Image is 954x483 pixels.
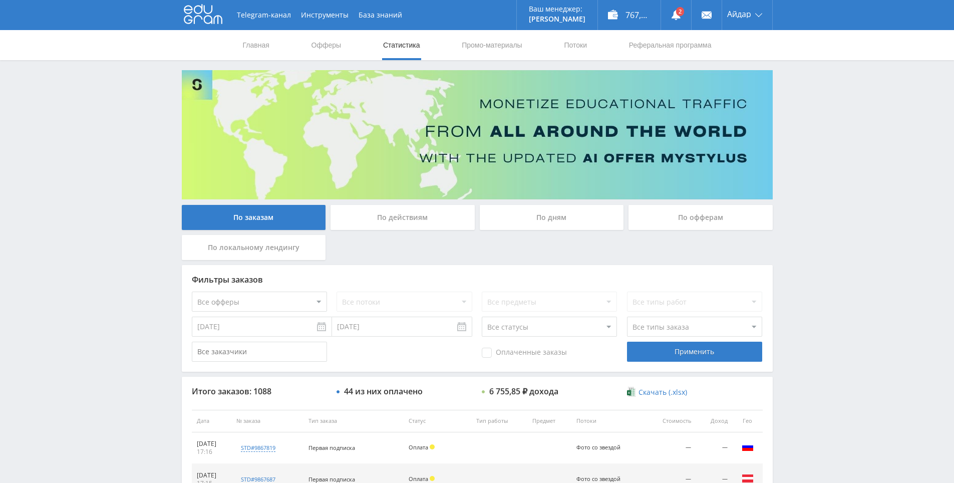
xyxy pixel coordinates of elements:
img: Banner [182,70,773,199]
div: Фильтры заказов [192,275,763,284]
span: Оплаченные заказы [482,348,567,358]
div: По офферам [628,205,773,230]
input: Все заказчики [192,342,327,362]
a: Потоки [563,30,588,60]
div: По заказам [182,205,326,230]
a: Офферы [310,30,343,60]
a: Реферальная программа [628,30,713,60]
div: По действиям [331,205,475,230]
p: [PERSON_NAME] [529,15,585,23]
a: Главная [242,30,270,60]
div: Применить [627,342,762,362]
a: Промо-материалы [461,30,523,60]
a: Статистика [382,30,421,60]
p: Ваш менеджер: [529,5,585,13]
div: По дням [480,205,624,230]
div: По локальному лендингу [182,235,326,260]
span: Айдар [727,10,751,18]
